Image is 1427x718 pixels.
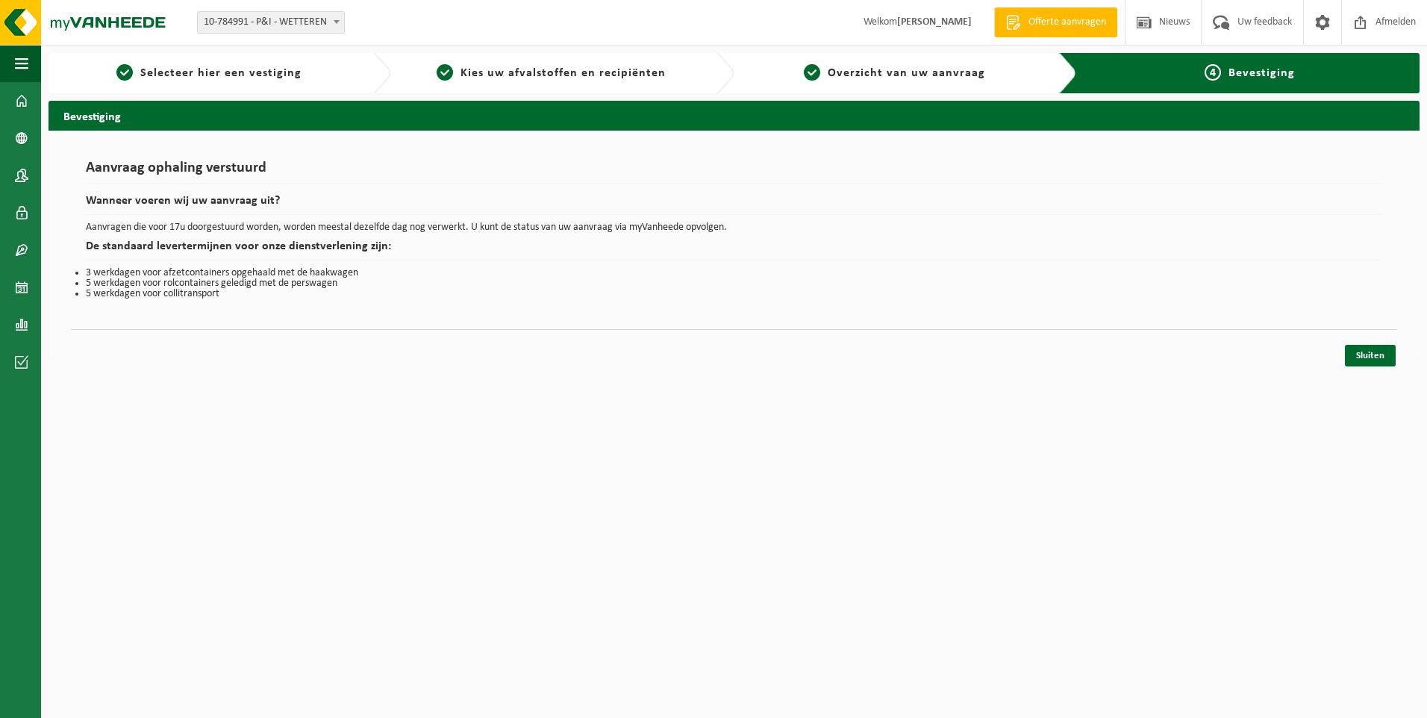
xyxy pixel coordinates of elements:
p: Aanvragen die voor 17u doorgestuurd worden, worden meestal dezelfde dag nog verwerkt. U kunt de s... [86,222,1382,233]
span: Overzicht van uw aanvraag [828,67,985,79]
a: 1Selecteer hier een vestiging [56,64,361,82]
a: 2Kies uw afvalstoffen en recipiënten [399,64,704,82]
span: 3 [804,64,820,81]
span: 10-784991 - P&I - WETTEREN [197,11,345,34]
span: 2 [437,64,453,81]
a: 3Overzicht van uw aanvraag [742,64,1047,82]
h1: Aanvraag ophaling verstuurd [86,160,1382,184]
span: 1 [116,64,133,81]
span: Selecteer hier een vestiging [140,67,302,79]
h2: Bevestiging [49,101,1420,130]
span: Bevestiging [1228,67,1295,79]
a: Offerte aanvragen [994,7,1117,37]
strong: [PERSON_NAME] [897,16,972,28]
li: 5 werkdagen voor collitransport [86,289,1382,299]
span: 10-784991 - P&I - WETTEREN [198,12,344,33]
span: 4 [1205,64,1221,81]
h2: Wanneer voeren wij uw aanvraag uit? [86,195,1382,215]
span: Offerte aanvragen [1025,15,1110,30]
span: Kies uw afvalstoffen en recipiënten [460,67,666,79]
a: Sluiten [1345,345,1396,366]
h2: De standaard levertermijnen voor onze dienstverlening zijn: [86,240,1382,260]
li: 5 werkdagen voor rolcontainers geledigd met de perswagen [86,278,1382,289]
li: 3 werkdagen voor afzetcontainers opgehaald met de haakwagen [86,268,1382,278]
